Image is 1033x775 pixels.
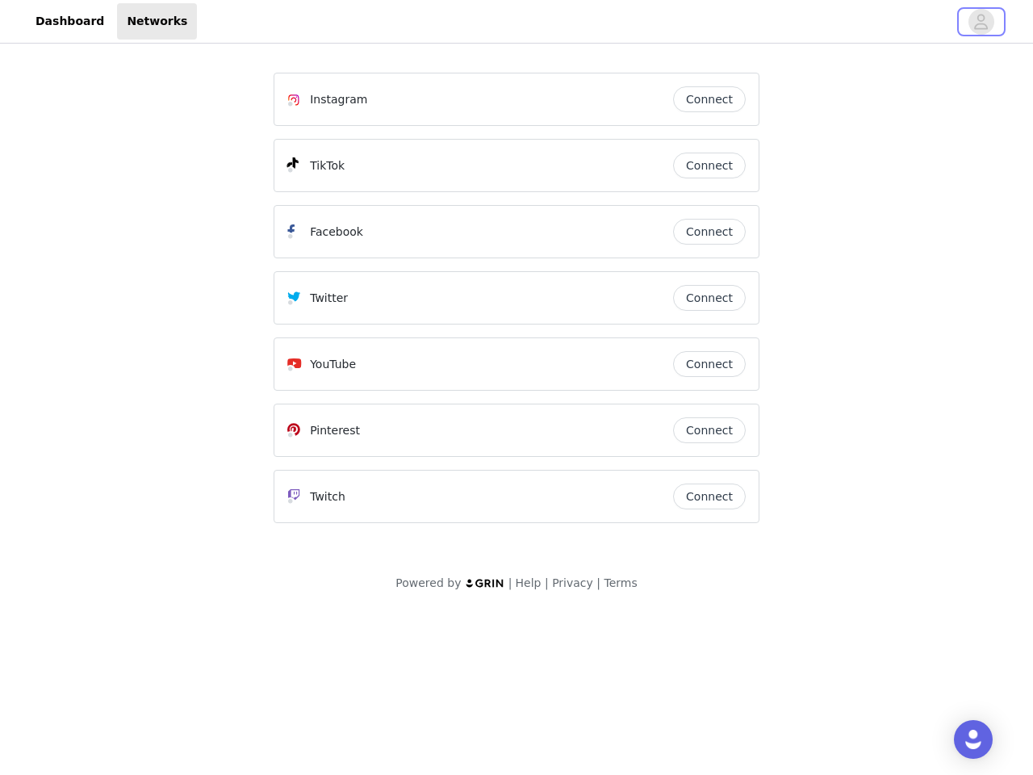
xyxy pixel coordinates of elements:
div: Open Intercom Messenger [954,720,993,759]
a: Networks [117,3,197,40]
span: | [508,576,512,589]
button: Connect [673,219,746,245]
a: Dashboard [26,3,114,40]
button: Connect [673,417,746,443]
img: Instagram Icon [287,94,300,107]
p: YouTube [310,356,356,373]
span: Powered by [395,576,461,589]
p: Pinterest [310,422,360,439]
button: Connect [673,484,746,509]
div: avatar [973,9,989,35]
button: Connect [673,351,746,377]
p: Twitch [310,488,345,505]
p: Twitter [310,290,348,307]
button: Connect [673,86,746,112]
img: logo [465,578,505,589]
p: Instagram [310,91,367,108]
p: TikTok [310,157,345,174]
button: Connect [673,153,746,178]
a: Privacy [552,576,593,589]
p: Facebook [310,224,363,241]
span: | [545,576,549,589]
a: Terms [604,576,637,589]
button: Connect [673,285,746,311]
span: | [596,576,600,589]
a: Help [516,576,542,589]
